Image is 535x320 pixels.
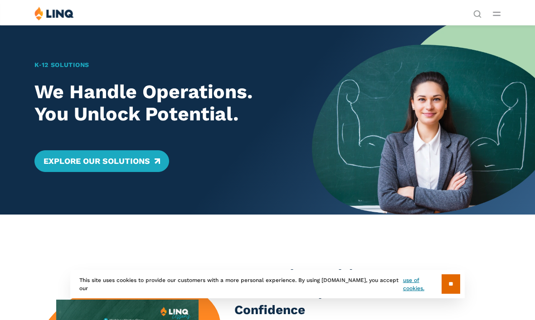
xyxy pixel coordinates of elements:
[34,6,74,20] img: LINQ | K‑12 Software
[493,9,501,19] button: Open Main Menu
[70,270,465,298] div: This site uses cookies to provide our customers with a more personal experience. By using [DOMAIN...
[34,81,291,125] h2: We Handle Operations. You Unlock Potential.
[473,6,481,17] nav: Utility Navigation
[403,276,442,292] a: use of cookies.
[34,150,169,172] a: Explore Our Solutions
[312,25,535,215] img: Home Banner
[473,9,481,17] button: Open Search Bar
[34,60,291,70] h1: K‑12 Solutions
[234,265,461,319] h3: Master Class: Solving K-12 Nutrition’s Top 5 Obstacles With Confidence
